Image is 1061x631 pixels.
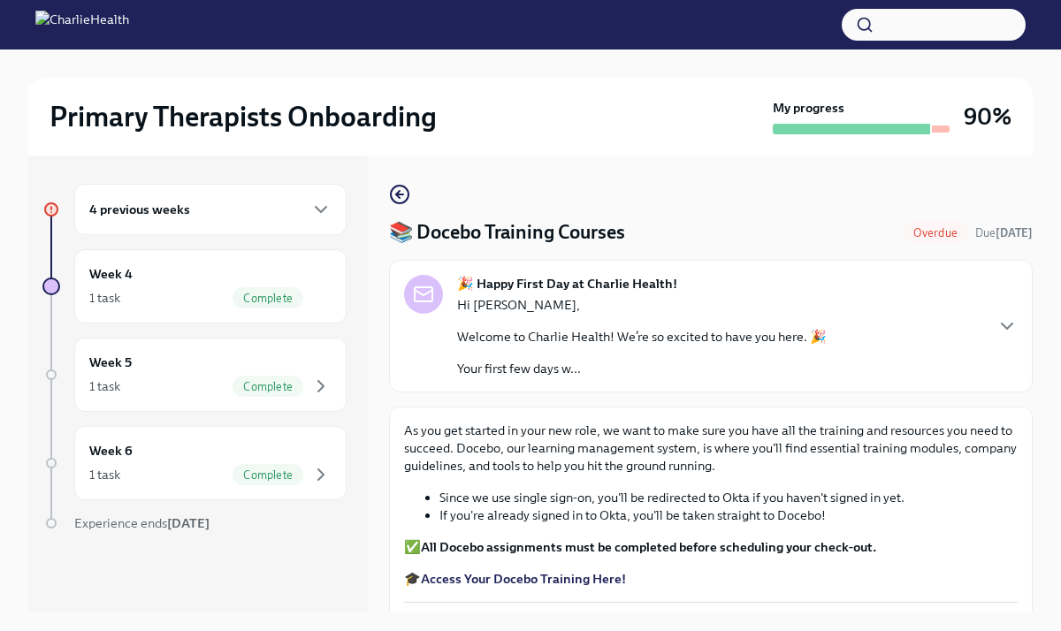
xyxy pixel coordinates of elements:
[89,353,132,372] h6: Week 5
[439,506,1018,524] li: If you're already signed in to Okta, you'll be taken straight to Docebo!
[233,292,303,305] span: Complete
[233,468,303,482] span: Complete
[457,328,827,346] p: Welcome to Charlie Health! We’re so excited to have you here. 🎉
[50,99,437,134] h2: Primary Therapists Onboarding
[42,249,347,323] a: Week 41 taskComplete
[975,226,1033,239] span: Due
[457,360,827,377] p: Your first few days w...
[89,264,133,284] h6: Week 4
[421,571,626,587] a: Access Your Docebo Training Here!
[42,338,347,412] a: Week 51 taskComplete
[404,570,1018,588] p: 🎓
[975,224,1033,241] span: August 19th, 2025 10:00
[89,200,190,219] h6: 4 previous weeks
[89,466,120,483] div: 1 task
[773,99,844,117] strong: My progress
[439,489,1018,506] li: Since we use single sign-on, you'll be redirected to Okta if you haven't signed in yet.
[903,226,968,239] span: Overdue
[404,422,1018,475] p: As you get started in your new role, we want to make sure you have all the training and resources...
[964,101,1011,133] h3: 90%
[89,289,120,307] div: 1 task
[35,11,129,39] img: CharlieHealth
[42,426,347,500] a: Week 61 taskComplete
[404,538,1018,556] p: ✅
[233,380,303,393] span: Complete
[89,441,133,460] h6: Week 6
[389,219,625,246] h4: 📚 Docebo Training Courses
[457,275,677,293] strong: 🎉 Happy First Day at Charlie Health!
[421,539,876,555] strong: All Docebo assignments must be completed before scheduling your check-out.
[457,296,827,314] p: Hi [PERSON_NAME],
[996,226,1033,239] strong: [DATE]
[89,377,120,395] div: 1 task
[167,515,210,531] strong: [DATE]
[74,515,210,531] span: Experience ends
[74,184,347,235] div: 4 previous weeks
